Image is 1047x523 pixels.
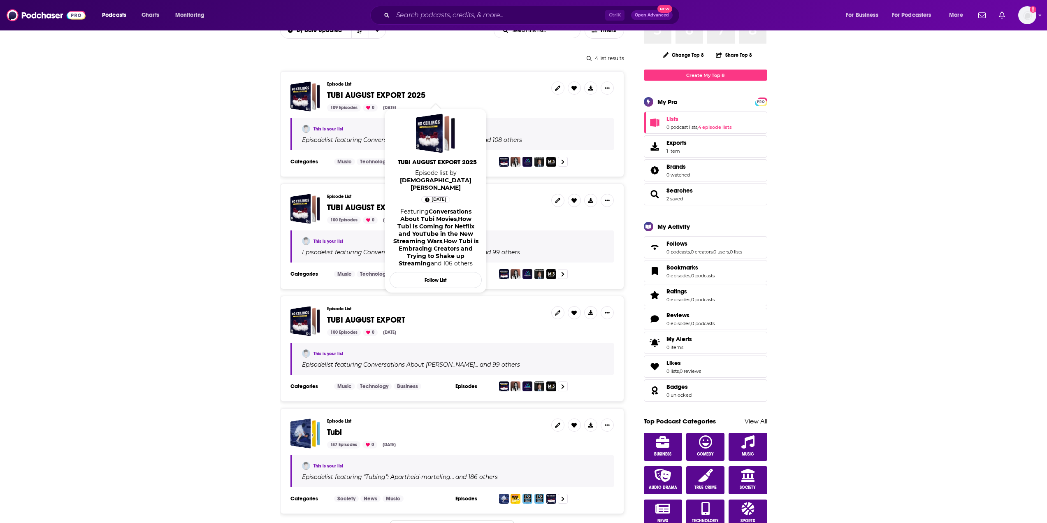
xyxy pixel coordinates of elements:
[647,242,663,253] a: Follows
[666,240,687,247] span: Follows
[363,137,478,143] h4: Conversations About [PERSON_NAME]…
[644,183,767,205] span: Searches
[666,288,715,295] a: Ratings
[657,5,672,13] span: New
[756,99,766,105] span: PRO
[96,9,137,22] button: open menu
[715,47,752,63] button: Share Top 8
[657,223,690,230] div: My Activity
[601,28,617,33] span: Filters
[666,273,690,279] a: 0 episodes
[666,344,692,350] span: 0 items
[362,361,478,368] a: Conversations About [PERSON_NAME]…
[534,494,544,504] img: ¿Cuánto gastan los mexicanos en tecnología cada mes?
[686,466,725,494] a: True Crime
[666,264,715,271] a: Bookmarks
[666,288,687,295] span: Ratings
[644,332,767,354] a: My Alerts
[534,381,544,391] img: Tucker Carlson's Digital Empire Expands: Fox's Tubi Acquisition Boosts His Reach
[666,163,686,170] span: Brands
[679,368,680,374] span: ,
[480,136,522,144] p: and 108 others
[327,427,342,437] span: Tubi
[499,269,509,279] img: Conversations About Tubi Movies
[666,321,690,326] a: 0 episodes
[380,216,399,224] div: [DATE]
[480,361,520,368] p: and 99 others
[546,157,556,167] img: ‘Growing out’ of YouTube: 120,000 long-form TV, movie titles send ad-funded Tubi’s biggest audien...
[644,260,767,282] span: Bookmarks
[327,90,425,100] span: TUBI AUGUST EXPORT 2025
[302,125,310,133] img: Cristian Santiago
[658,50,709,60] button: Change Top 8
[1018,6,1036,24] span: Logged in as CristianSantiago.ZenoGroup
[644,236,767,258] span: Follows
[745,417,767,425] a: View All
[290,194,320,224] a: TUBI AUGUST EXPORT
[644,308,767,330] span: Reviews
[290,158,327,165] h3: Categories
[313,351,343,356] a: This is your list
[369,23,386,38] button: open menu
[666,139,687,146] span: Exports
[327,91,425,100] a: TUBI AUGUST EXPORT 2025
[666,297,690,302] a: 0 episodes
[169,9,215,22] button: open menu
[522,494,532,504] img: Profeco pone un alto a PlayStation
[290,418,320,449] span: Tubi
[647,385,663,396] a: Badges
[647,141,663,152] span: Exports
[394,383,421,390] a: Business
[1030,6,1036,13] svg: Add a profile image
[522,269,532,279] img: How Tubi is Embracing Creators and Trying to Shake up Streaming
[666,240,742,247] a: Follows
[647,313,663,325] a: Reviews
[666,124,697,130] a: 0 podcast lists
[175,9,204,21] span: Monitoring
[327,202,405,213] span: TUBI AUGUST EXPORT
[499,494,509,504] img: “Tubing”: Apartheid-martelingsmetode wat by die polisie voortleef
[136,9,164,22] a: Charts
[666,359,701,367] a: Likes
[334,158,355,165] a: Music
[686,433,725,461] a: Comedy
[393,208,478,267] div: Featuring and 106 others
[327,441,360,449] div: 187 Episodes
[631,10,673,20] button: Open AdvancedNew
[313,126,343,132] a: This is your list
[302,136,604,144] div: Episode list featuring
[635,13,669,17] span: Open Advanced
[996,8,1008,22] a: Show notifications dropdown
[892,9,931,21] span: For Podcasters
[297,28,345,33] span: By Date Updated
[644,379,767,402] span: Badges
[416,114,455,153] a: TUBI AUGUST EXPORT 2025
[290,306,320,336] span: TUBI AUGUST EXPORT
[666,115,732,123] a: Lists
[666,335,692,343] span: My Alerts
[691,273,715,279] a: 0 podcasts
[644,135,767,158] a: Exports
[730,249,742,255] a: 0 lists
[887,9,943,22] button: open menu
[362,474,454,480] a: “Tubing”: Apartheid-marteling…
[740,485,756,490] span: Society
[327,203,405,212] a: TUBI AUGUST EXPORT
[290,383,327,390] h3: Categories
[713,249,729,255] a: 0 users
[644,356,767,378] span: Likes
[362,137,478,143] a: Conversations About [PERSON_NAME]…
[442,237,443,245] span: ,
[644,159,767,181] span: Brands
[280,28,351,33] button: open menu
[290,81,320,112] a: TUBI AUGUST EXPORT 2025
[327,194,545,199] h3: Episode List
[666,163,690,170] a: Brands
[327,81,545,87] h3: Episode List
[511,269,520,279] img: How Tubi Is Coming for Netflix and YouTube in the New Streaming Wars
[975,8,989,22] a: Show notifications dropdown
[666,148,687,154] span: 1 item
[546,494,556,504] img: Conversations About Tubi Movies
